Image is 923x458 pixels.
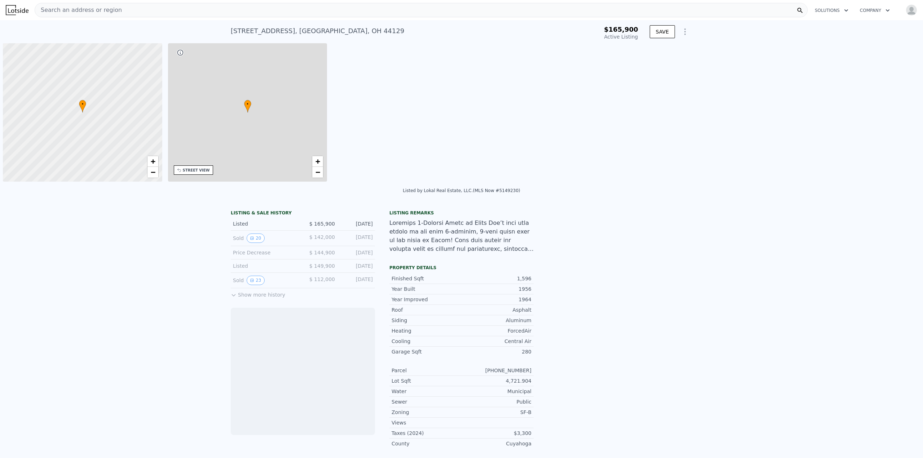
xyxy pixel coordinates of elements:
div: Views [392,419,461,426]
div: Lot Sqft [392,377,461,384]
a: Zoom in [147,156,158,167]
span: Search an address or region [35,6,122,14]
a: Zoom out [312,167,323,178]
div: County [392,440,461,447]
span: $ 149,900 [309,263,335,269]
div: STREET VIEW [183,168,210,173]
div: 280 [461,348,531,355]
div: [DATE] [341,276,373,285]
div: [DATE] [341,249,373,256]
div: Loremips 1-Dolorsi Ametc ad Elits Doe’t inci utla etdolo ma ali enim 6-adminim, 9-veni quisn exer... [389,219,534,253]
div: Heating [392,327,461,334]
div: Listing remarks [389,210,534,216]
div: Listed [233,262,297,270]
div: Taxes (2024) [392,430,461,437]
div: Cuyahoga [461,440,531,447]
img: Lotside [6,5,28,15]
div: 1964 [461,296,531,303]
div: SF-B [461,409,531,416]
img: avatar [906,4,917,16]
div: [DATE] [341,234,373,243]
div: Central Air [461,338,531,345]
div: Asphalt [461,306,531,314]
div: Sold [233,234,297,243]
div: [DATE] [341,262,373,270]
button: View historical data [247,276,264,285]
div: Public [461,398,531,405]
div: Water [392,388,461,395]
span: + [150,157,155,166]
div: Sewer [392,398,461,405]
div: Zoning [392,409,461,416]
span: $ 144,900 [309,250,335,255]
span: + [315,157,320,166]
div: Parcel [392,367,461,374]
span: $165,900 [604,26,638,33]
div: [PHONE_NUMBER] [461,367,531,374]
div: Listed by Lokal Real Estate, LLC. (MLS Now #5149230) [403,188,520,193]
button: Show Options [678,25,692,39]
div: 4,721.904 [461,377,531,384]
div: Aluminum [461,317,531,324]
div: 1,596 [461,275,531,282]
button: Solutions [809,4,854,17]
button: SAVE [650,25,675,38]
div: • [79,100,86,112]
a: Zoom in [312,156,323,167]
div: Year Improved [392,296,461,303]
div: Sold [233,276,297,285]
div: 1956 [461,285,531,293]
div: Year Built [392,285,461,293]
div: [STREET_ADDRESS] , [GEOGRAPHIC_DATA] , OH 44129 [231,26,404,36]
div: $3,300 [461,430,531,437]
div: • [244,100,251,112]
span: − [150,168,155,177]
a: Zoom out [147,167,158,178]
button: Show more history [231,288,285,298]
div: Garage Sqft [392,348,461,355]
span: $ 112,000 [309,276,335,282]
span: − [315,168,320,177]
span: • [244,101,251,107]
span: $ 142,000 [309,234,335,240]
span: • [79,101,86,107]
div: Cooling [392,338,461,345]
button: View historical data [247,234,264,243]
div: Municipal [461,388,531,395]
span: Active Listing [604,34,638,40]
div: Roof [392,306,461,314]
div: [DATE] [341,220,373,227]
div: Listed [233,220,297,227]
div: ForcedAir [461,327,531,334]
div: Price Decrease [233,249,297,256]
button: Company [854,4,896,17]
div: Siding [392,317,461,324]
div: LISTING & SALE HISTORY [231,210,375,217]
div: Finished Sqft [392,275,461,282]
div: Property details [389,265,534,271]
span: $ 165,900 [309,221,335,227]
